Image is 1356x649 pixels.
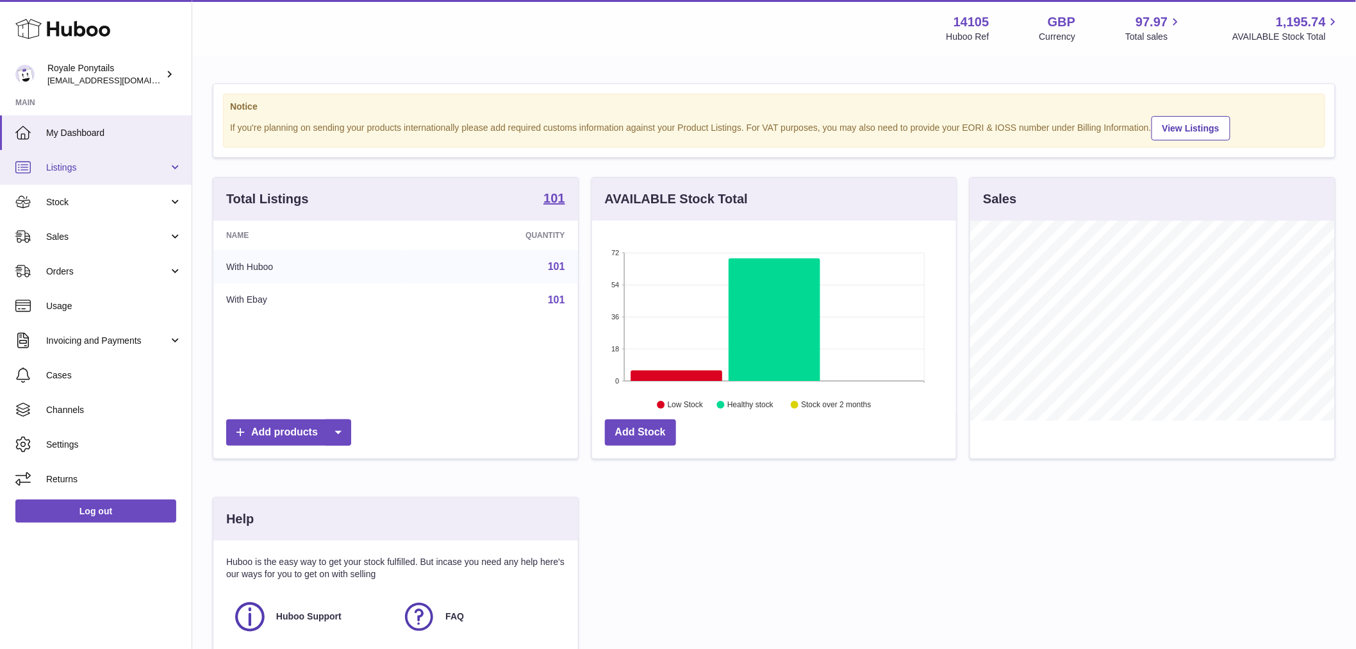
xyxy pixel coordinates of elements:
[213,221,406,250] th: Name
[226,556,565,580] p: Huboo is the easy way to get your stock fulfilled. But incase you need any help here's our ways f...
[1125,13,1182,43] a: 97.97 Total sales
[1232,13,1341,43] a: 1,195.74 AVAILABLE Stock Total
[445,611,464,623] span: FAQ
[605,419,676,446] a: Add Stock
[611,313,619,321] text: 36
[46,473,182,485] span: Returns
[611,249,619,257] text: 72
[954,13,989,31] strong: 14105
[801,401,871,410] text: Stock over 2 months
[47,75,188,85] span: [EMAIL_ADDRESS][DOMAIN_NAME]
[611,281,619,289] text: 54
[226,190,309,208] h3: Total Listings
[1232,31,1341,43] span: AVAILABLE Stock Total
[213,250,406,283] td: With Huboo
[15,500,176,523] a: Log out
[668,401,704,410] text: Low Stock
[213,283,406,317] td: With Ebay
[230,114,1318,140] div: If you're planning on sending your products internationally please add required customs informati...
[1125,31,1182,43] span: Total sales
[727,401,774,410] text: Healthy stock
[615,377,619,385] text: 0
[46,335,169,347] span: Invoicing and Payments
[47,62,163,87] div: Royale Ponytails
[605,190,748,208] h3: AVAILABLE Stock Total
[15,65,35,84] img: internalAdmin-14105@internal.huboo.com
[46,300,182,312] span: Usage
[46,162,169,174] span: Listings
[947,31,989,43] div: Huboo Ref
[1048,13,1075,31] strong: GBP
[46,196,169,208] span: Stock
[276,611,342,623] span: Huboo Support
[46,369,182,382] span: Cases
[1276,13,1326,31] span: 1,195.74
[226,510,254,528] h3: Help
[543,192,565,207] a: 101
[46,231,169,243] span: Sales
[1039,31,1076,43] div: Currency
[46,127,182,139] span: My Dashboard
[611,345,619,353] text: 18
[1152,116,1230,140] a: View Listings
[543,192,565,205] strong: 101
[1136,13,1168,31] span: 97.97
[983,190,1016,208] h3: Sales
[548,261,565,272] a: 101
[233,600,389,634] a: Huboo Support
[46,439,182,451] span: Settings
[46,404,182,416] span: Channels
[226,419,351,446] a: Add products
[548,294,565,305] a: 101
[46,265,169,278] span: Orders
[230,101,1318,113] strong: Notice
[402,600,558,634] a: FAQ
[406,221,578,250] th: Quantity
